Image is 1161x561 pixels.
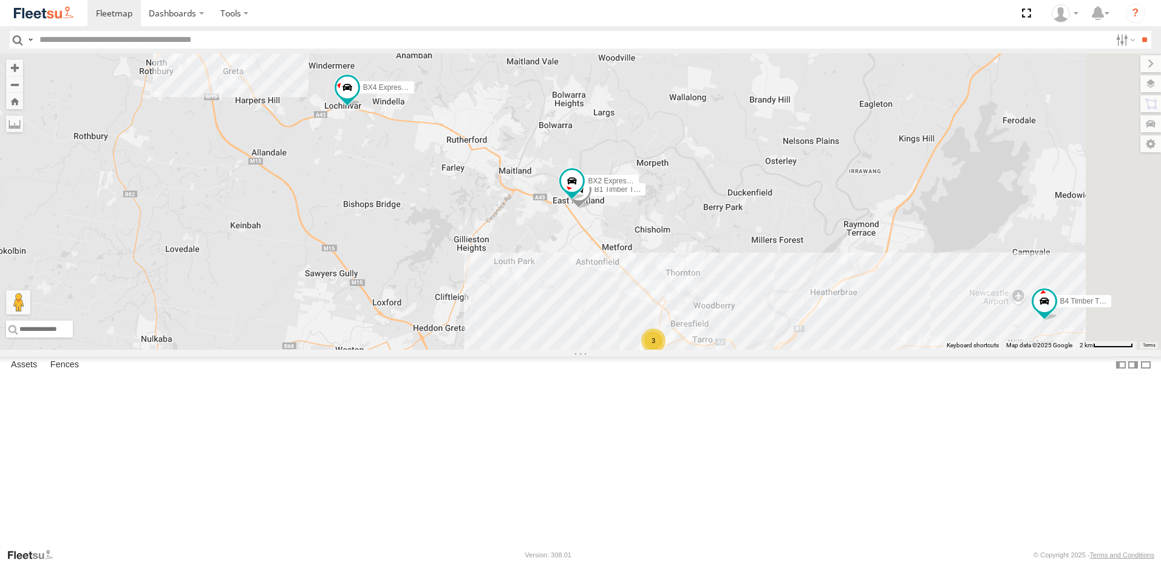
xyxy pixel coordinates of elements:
[1127,356,1139,374] label: Dock Summary Table to the Right
[594,185,647,194] span: B1 Timber Truck
[6,93,23,109] button: Zoom Home
[44,356,85,373] label: Fences
[1126,4,1145,23] i: ?
[1140,356,1152,374] label: Hide Summary Table
[12,5,75,21] img: fleetsu-logo-horizontal.svg
[1090,551,1154,559] a: Terms and Conditions
[1143,343,1156,348] a: Terms (opens in new tab)
[947,341,999,350] button: Keyboard shortcuts
[1111,31,1137,49] label: Search Filter Options
[6,290,30,314] button: Drag Pegman onto the map to open Street View
[6,76,23,93] button: Zoom out
[1076,341,1137,350] button: Map Scale: 2 km per 62 pixels
[5,356,43,373] label: Assets
[6,59,23,76] button: Zoom in
[1060,297,1113,305] span: B4 Timber Truck
[1033,551,1154,559] div: © Copyright 2025 -
[363,83,418,92] span: BX4 Express Ute
[1115,356,1127,374] label: Dock Summary Table to the Left
[588,177,643,186] span: BX2 Express Ute
[26,31,35,49] label: Search Query
[6,115,23,132] label: Measure
[7,549,63,561] a: Visit our Website
[1006,342,1072,348] span: Map data ©2025 Google
[1140,135,1161,152] label: Map Settings
[1080,342,1093,348] span: 2 km
[525,551,571,559] div: Version: 308.01
[1047,4,1083,22] div: Matt Curtis
[641,328,666,353] div: 3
